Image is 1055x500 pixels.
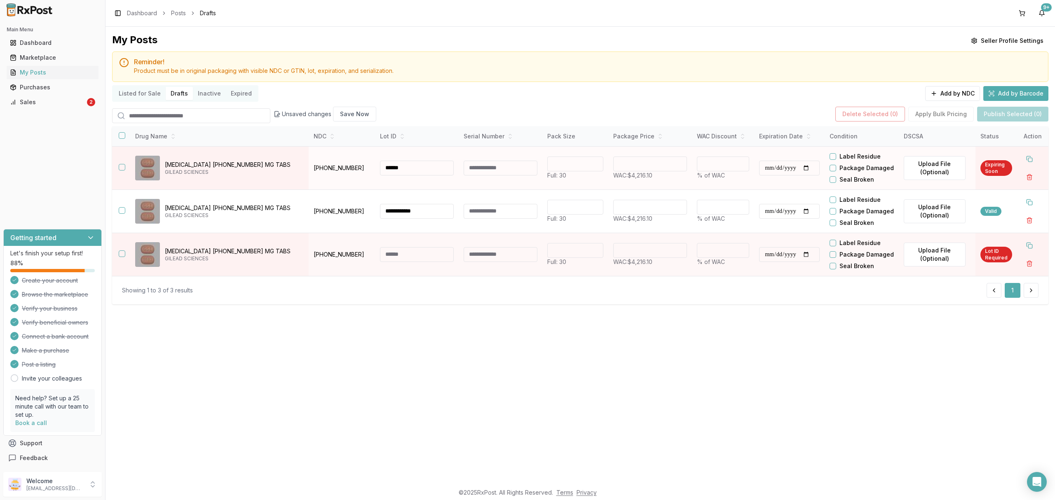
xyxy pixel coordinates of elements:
[226,87,257,100] button: Expired
[464,132,537,140] div: Serial Number
[22,304,77,313] span: Verify your business
[171,9,186,17] a: Posts
[697,258,725,265] span: % of WAC
[165,212,302,219] p: GILEAD SCIENCES
[975,126,1017,146] th: Status
[10,39,95,47] div: Dashboard
[15,394,90,419] p: Need help? Set up a 25 minute call with our team to set up.
[1017,126,1048,146] th: Action
[127,9,216,17] nav: breadcrumb
[165,169,302,175] p: GILEAD SCIENCES
[1022,256,1037,271] button: Delete
[10,68,95,77] div: My Posts
[759,132,820,140] div: Expiration Date
[7,50,98,65] a: Marketplace
[10,98,85,106] div: Sales
[193,87,226,100] button: Inactive
[7,80,98,95] a: Purchases
[3,3,56,16] img: RxPost Logo
[556,489,573,496] a: Terms
[7,26,98,33] h2: Main Menu
[904,199,966,223] button: Upload File (Optional)
[7,65,98,80] a: My Posts
[380,132,454,140] div: Lot ID
[22,374,82,383] a: Invite your colleagues
[7,95,98,110] a: Sales2
[15,419,47,426] a: Book a call
[547,215,566,222] span: Full: 30
[134,67,1041,75] div: Product must be in original packaging with visible NDC or GTIN, lot, expiration, and serialization.
[1022,152,1037,166] button: Duplicate
[1022,195,1037,210] button: Duplicate
[613,258,652,265] span: WAC: $4,216.10
[165,161,302,169] p: [MEDICAL_DATA] [PHONE_NUMBER] MG TABS
[314,164,370,172] p: [PHONE_NUMBER]
[3,81,102,94] button: Purchases
[314,250,370,259] p: [PHONE_NUMBER]
[904,156,966,180] label: Upload File (Optional)
[839,239,881,247] label: Label Residue
[112,33,157,48] div: My Posts
[134,58,1041,65] h5: Reminder!
[1022,238,1037,253] button: Duplicate
[22,360,56,369] span: Post a listing
[966,33,1048,48] button: Seller Profile Settings
[825,126,899,146] th: Condition
[127,9,157,17] a: Dashboard
[1022,170,1037,185] button: Delete
[333,107,376,121] button: Save Now
[274,107,376,121] div: Unsaved changes
[3,36,102,49] button: Dashboard
[114,87,166,100] button: Listed for Sale
[314,132,370,140] div: NDC
[1027,472,1047,492] div: Open Intercom Messenger
[980,160,1012,176] div: Expiring Soon
[8,478,21,491] img: User avatar
[613,132,687,140] div: Package Price
[22,346,69,355] span: Make a purchase
[22,276,78,285] span: Create your account
[10,249,95,257] p: Let's finish your setup first!
[839,175,874,184] label: Seal Broken
[1041,3,1052,12] div: 9+
[697,215,725,222] span: % of WAC
[87,98,95,106] div: 2
[135,156,160,180] img: Biktarvy 50-200-25 MG TABS
[165,204,302,212] p: [MEDICAL_DATA] [PHONE_NUMBER] MG TABS
[26,477,84,485] p: Welcome
[904,243,966,266] label: Upload File (Optional)
[980,247,1012,262] div: Lot ID Required
[577,489,597,496] a: Privacy
[7,35,98,50] a: Dashboard
[3,451,102,465] button: Feedback
[983,86,1048,101] button: Add by Barcode
[697,132,749,140] div: WAC Discount
[839,250,894,259] label: Package Damaged
[3,66,102,79] button: My Posts
[613,172,652,179] span: WAC: $4,216.10
[1022,213,1037,228] button: Delete
[3,51,102,64] button: Marketplace
[314,207,370,215] p: [PHONE_NUMBER]
[547,172,566,179] span: Full: 30
[10,83,95,91] div: Purchases
[980,207,1001,216] div: Valid
[122,286,193,294] div: Showing 1 to 3 of 3 results
[166,87,193,100] button: Drafts
[697,172,725,179] span: % of WAC
[165,255,302,262] p: GILEAD SCIENCES
[839,164,894,172] label: Package Damaged
[10,259,23,267] span: 88 %
[10,233,56,243] h3: Getting started
[1035,7,1048,20] button: 9+
[3,436,102,451] button: Support
[547,258,566,265] span: Full: 30
[1005,283,1020,298] button: 1
[135,242,160,267] img: Biktarvy 50-200-25 MG TABS
[165,247,302,255] p: [MEDICAL_DATA] [PHONE_NUMBER] MG TABS
[10,54,95,62] div: Marketplace
[200,9,216,17] span: Drafts
[135,132,302,140] div: Drug Name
